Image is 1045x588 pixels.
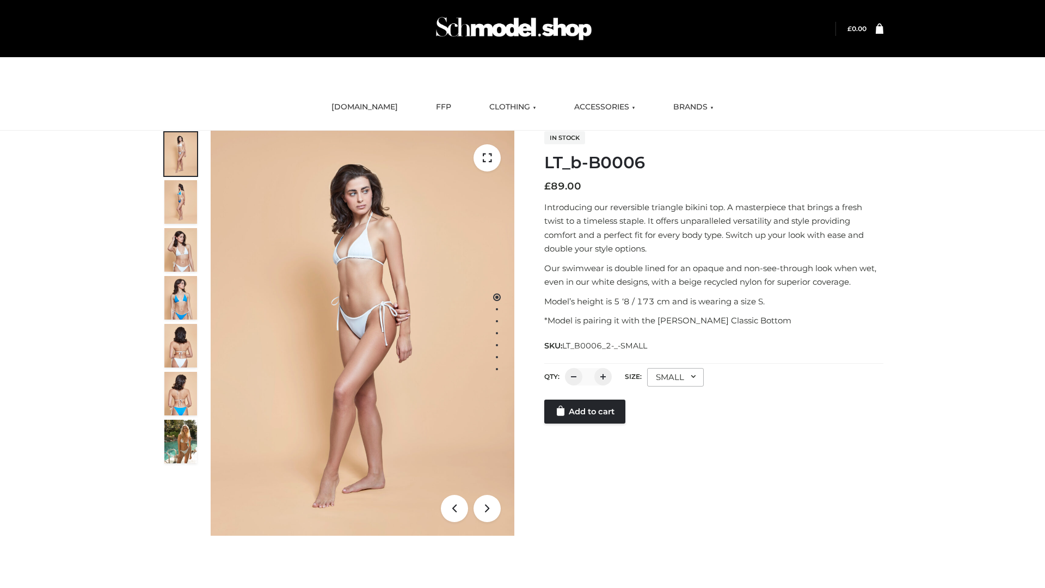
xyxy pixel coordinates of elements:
img: ArielClassicBikiniTop_CloudNine_AzureSky_OW114ECO_1-scaled.jpg [164,132,197,176]
a: Add to cart [544,400,625,424]
p: Model’s height is 5 ‘8 / 173 cm and is wearing a size S. [544,295,883,309]
a: FFP [428,95,459,119]
img: Schmodel Admin 964 [432,7,595,50]
img: ArielClassicBikiniTop_CloudNine_AzureSky_OW114ECO_4-scaled.jpg [164,276,197,320]
a: £0.00 [847,24,866,33]
img: ArielClassicBikiniTop_CloudNine_AzureSky_OW114ECO_8-scaled.jpg [164,372,197,415]
img: ArielClassicBikiniTop_CloudNine_AzureSky_OW114ECO_1 [211,131,514,536]
label: QTY: [544,372,560,381]
span: LT_B0006_2-_-SMALL [562,341,647,351]
h1: LT_b-B0006 [544,153,883,173]
a: ACCESSORIES [566,95,643,119]
p: Introducing our reversible triangle bikini top. A masterpiece that brings a fresh twist to a time... [544,200,883,256]
img: Arieltop_CloudNine_AzureSky2.jpg [164,420,197,463]
a: BRANDS [665,95,722,119]
a: CLOTHING [481,95,544,119]
a: [DOMAIN_NAME] [323,95,406,119]
span: £ [847,24,852,33]
div: SMALL [647,368,704,387]
p: Our swimwear is double lined for an opaque and non-see-through look when wet, even in our white d... [544,261,883,289]
label: Size: [625,372,642,381]
img: ArielClassicBikiniTop_CloudNine_AzureSky_OW114ECO_3-scaled.jpg [164,228,197,272]
span: In stock [544,131,585,144]
img: ArielClassicBikiniTop_CloudNine_AzureSky_OW114ECO_2-scaled.jpg [164,180,197,224]
img: ArielClassicBikiniTop_CloudNine_AzureSky_OW114ECO_7-scaled.jpg [164,324,197,367]
bdi: 0.00 [847,24,866,33]
bdi: 89.00 [544,180,581,192]
p: *Model is pairing it with the [PERSON_NAME] Classic Bottom [544,314,883,328]
span: £ [544,180,551,192]
span: SKU: [544,339,648,352]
